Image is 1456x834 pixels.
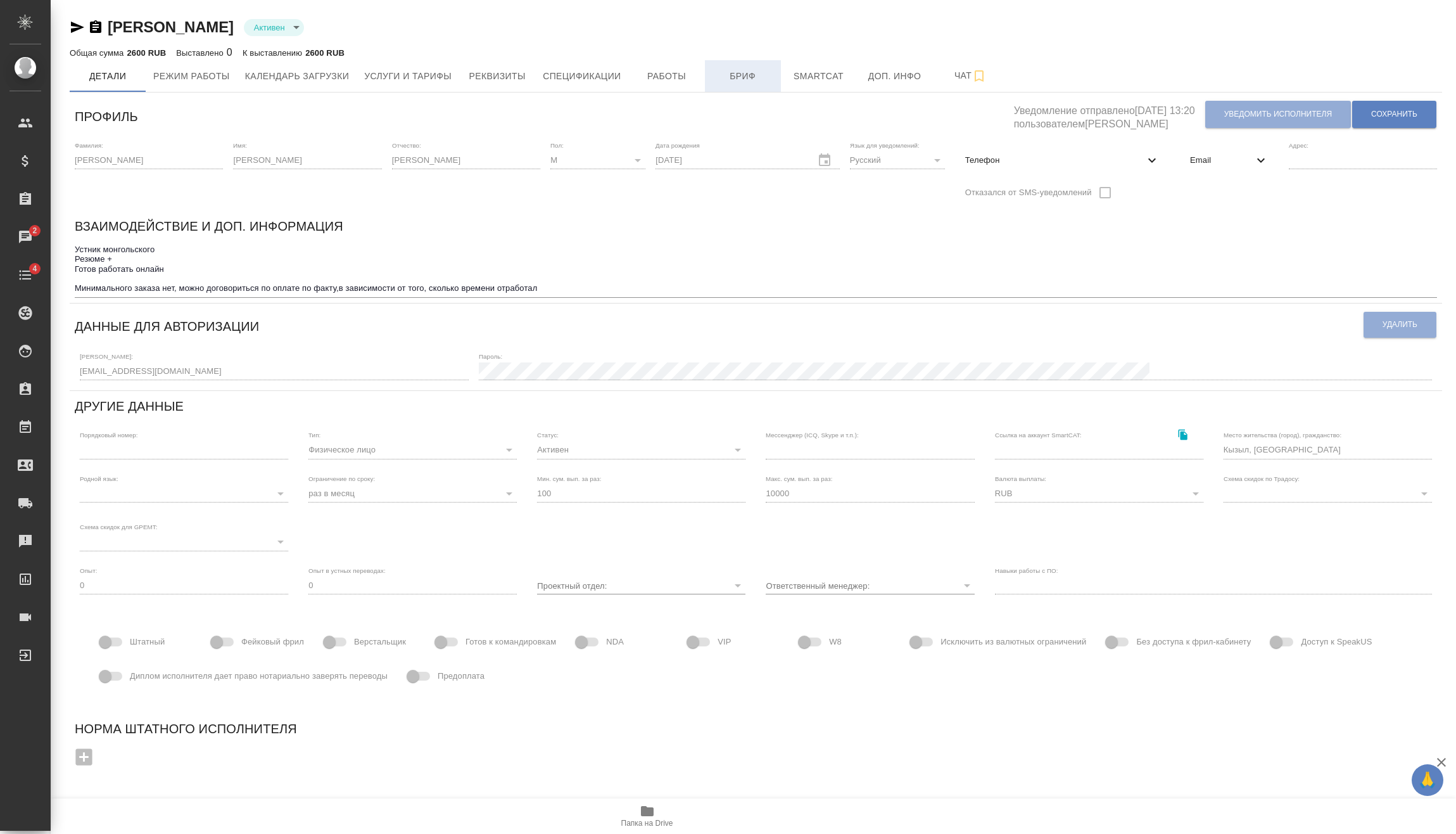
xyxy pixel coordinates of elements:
[636,68,697,84] span: Работы
[1289,142,1308,148] label: Адрес:
[537,432,559,439] label: Статус:
[1190,154,1253,167] span: Email
[1224,432,1341,439] label: Место жительства (город), гражданство:
[537,441,745,459] div: Активен
[940,68,1001,84] span: Чат
[1136,636,1251,648] span: Без доступа к фрил-кабинету
[766,432,859,439] label: Мессенджер (ICQ, Skype и т.п.):
[75,245,1437,293] textarea: Устник монгольского Резюме + Готов работать онлайн Минимального заказа нет, можно договориться по...
[829,636,842,648] span: W8
[233,142,247,148] label: Имя:
[1417,767,1438,793] span: 🙏
[1224,475,1300,482] label: Схема скидок по Традосу:
[130,670,388,683] span: Диплом исполнителя дает право нотариально заверять переводы
[308,485,517,503] div: раз в месяц
[250,22,289,33] button: Активен
[80,475,118,482] label: Родной язык:
[972,68,987,84] svg: Подписаться
[308,432,320,439] label: Тип:
[864,68,925,84] span: Доп. инфо
[995,475,1046,482] label: Валюта выплаты:
[88,20,103,35] button: Скопировать ссылку
[1014,98,1205,131] h5: Уведомление отправлено [DATE] 13:20 пользователем [PERSON_NAME]
[1352,101,1436,128] button: Сохранить
[176,45,232,60] div: 0
[243,48,305,58] p: К выставлению
[245,68,350,84] span: Календарь загрузки
[550,142,564,148] label: Пол:
[80,567,98,574] label: Опыт:
[940,636,1086,648] span: Исключить из валютных ограничений
[127,48,166,58] p: 2600 RUB
[438,670,484,683] span: Предоплата
[850,142,920,148] label: Язык для уведомлений:
[75,719,1437,739] h6: Норма штатного исполнителя
[80,432,137,439] label: Порядковый номер:
[606,636,624,648] span: NDA
[75,142,103,148] label: Фамилия:
[965,154,1144,167] span: Телефон
[1180,146,1279,174] div: Email
[308,441,517,459] div: Физическое лицо
[75,106,138,127] h6: Профиль
[467,68,528,84] span: Реквизиты
[130,636,165,648] span: Штатный
[479,353,502,359] label: Пароль:
[718,636,731,648] span: VIP
[995,485,1203,503] div: RUB
[965,186,1092,199] span: Отказался от SMS-уведомлений
[766,475,833,482] label: Макс. сум. вып. за раз:
[77,68,138,84] span: Детали
[308,567,386,574] label: Опыт в устных переводах:
[244,19,304,36] div: Активен
[364,68,452,84] span: Услуги и тарифы
[550,151,645,169] div: М
[70,48,127,58] p: Общая сумма
[305,48,345,58] p: 2600 RUB
[80,524,158,530] label: Схема скидок для GPEMT:
[80,353,133,359] label: [PERSON_NAME]:
[788,68,849,84] span: Smartcat
[1301,636,1372,648] span: Доступ к SpeakUS
[465,636,556,648] span: Готов к командировкам
[108,18,234,35] a: [PERSON_NAME]
[1371,109,1417,120] span: Сохранить
[537,475,602,482] label: Мин. сум. вып. за раз:
[25,262,44,275] span: 4
[1412,764,1443,796] button: 🙏
[70,20,85,35] button: Скопировать ссылку для ЯМессенджера
[75,216,343,236] h6: Взаимодействие и доп. информация
[995,567,1058,574] label: Навыки работы с ПО:
[655,142,700,148] label: Дата рождения
[995,432,1082,439] label: Ссылка на аккаунт SmartCAT:
[153,68,230,84] span: Режим работы
[850,151,945,169] div: Русский
[354,636,406,648] span: Верстальщик
[392,142,421,148] label: Отчество:
[241,636,304,648] span: Фейковый фрил
[75,396,184,416] h6: Другие данные
[3,221,47,253] a: 2
[176,48,227,58] p: Выставлено
[543,68,621,84] span: Спецификации
[1170,421,1196,447] button: Скопировать ссылку
[712,68,773,84] span: Бриф
[75,316,259,337] h6: Данные для авторизации
[955,146,1170,174] div: Телефон
[3,259,47,291] a: 4
[25,224,44,237] span: 2
[308,475,375,482] label: Ограничение по сроку:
